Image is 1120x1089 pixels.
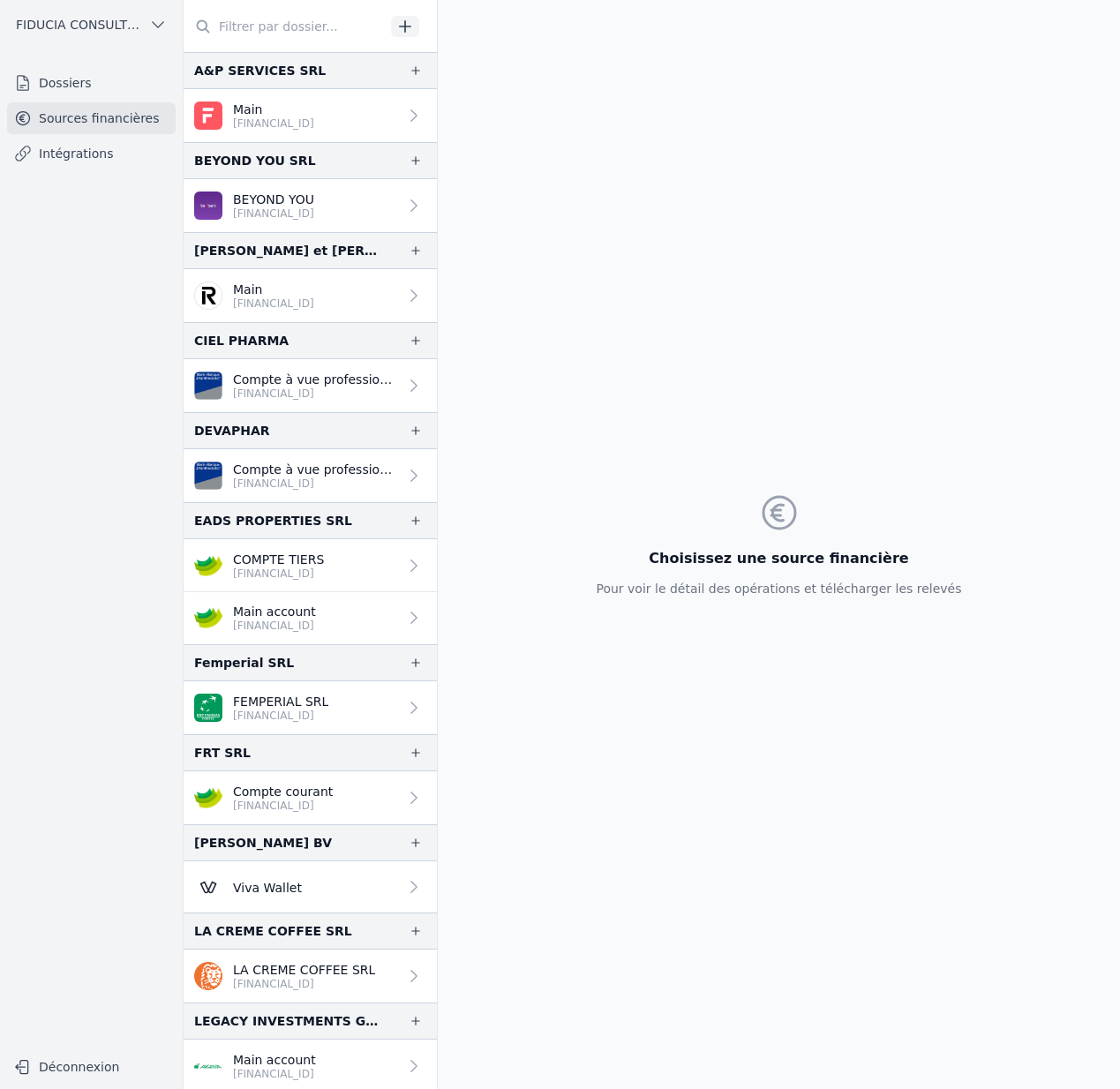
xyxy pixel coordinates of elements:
[7,1053,176,1081] button: Déconnexion
[233,879,302,897] p: Viva Wallet
[194,604,222,632] img: crelan.png
[184,592,437,644] a: Main account [FINANCIAL_ID]
[16,16,142,34] span: FIDUCIA CONSULTING SRL
[184,861,437,913] a: Viva Wallet
[194,552,222,580] img: crelan.png
[233,116,314,131] p: [FINANCIAL_ID]
[233,281,314,298] p: Main
[233,1067,316,1081] p: [FINANCIAL_ID]
[233,191,314,208] p: BEYOND YOU
[194,652,294,673] div: Femperial SRL
[233,461,398,478] p: Compte à vue professionnel
[194,873,222,901] img: Viva-Wallet.webp
[233,709,328,723] p: [FINANCIAL_ID]
[194,462,222,490] img: VAN_BREDA_JVBABE22XXX.png
[596,580,961,597] p: Pour voir le détail des opérations et télécharger les relevés
[184,950,437,1003] a: LA CREME COFFEE SRL [FINANCIAL_ID]
[233,101,314,118] p: Main
[233,977,375,991] p: [FINANCIAL_ID]
[194,192,222,220] img: BEOBANK_CTBKBEBX.png
[194,372,222,400] img: VAN_BREDA_JVBABE22XXX.png
[194,962,222,990] img: ing.png
[194,240,380,261] div: [PERSON_NAME] et [PERSON_NAME]
[233,799,333,813] p: [FINANCIAL_ID]
[194,784,222,812] img: crelan.png
[194,150,316,171] div: BEYOND YOU SRL
[7,102,176,134] a: Sources financières
[233,961,375,979] p: LA CREME COFFEE SRL
[233,207,314,221] p: [FINANCIAL_ID]
[7,11,176,39] button: FIDUCIA CONSULTING SRL
[184,681,437,734] a: FEMPERIAL SRL [FINANCIAL_ID]
[596,548,961,569] h3: Choisissez une source financière
[194,1010,380,1032] div: LEGACY INVESTMENTS GROUP
[233,783,333,800] p: Compte courant
[194,510,352,531] div: EADS PROPERTIES SRL
[194,920,352,942] div: LA CREME COFFEE SRL
[194,1052,222,1080] img: ARGENTA_ARSPBE22.png
[233,387,398,401] p: [FINANCIAL_ID]
[184,179,437,232] a: BEYOND YOU [FINANCIAL_ID]
[233,477,398,491] p: [FINANCIAL_ID]
[184,359,437,412] a: Compte à vue professionnel [FINANCIAL_ID]
[184,89,437,142] a: Main [FINANCIAL_ID]
[233,551,324,568] p: COMPTE TIERS
[7,138,176,169] a: Intégrations
[194,420,270,441] div: DEVAPHAR
[194,282,222,310] img: revolut.png
[194,694,222,722] img: BNP_BE_BUSINESS_GEBABEBB.png
[184,11,385,42] input: Filtrer par dossier...
[194,60,326,81] div: A&P SERVICES SRL
[233,371,398,388] p: Compte à vue professionnel
[194,101,222,130] img: FINOM_SOBKDEBB.png
[233,297,314,311] p: [FINANCIAL_ID]
[184,269,437,322] a: Main [FINANCIAL_ID]
[184,449,437,502] a: Compte à vue professionnel [FINANCIAL_ID]
[233,693,328,710] p: FEMPERIAL SRL
[7,67,176,99] a: Dossiers
[233,619,316,633] p: [FINANCIAL_ID]
[194,742,251,763] div: FRT SRL
[233,567,324,581] p: [FINANCIAL_ID]
[184,771,437,824] a: Compte courant [FINANCIAL_ID]
[184,539,437,592] a: COMPTE TIERS [FINANCIAL_ID]
[233,603,316,620] p: Main account
[194,330,289,351] div: CIEL PHARMA
[194,832,332,853] div: [PERSON_NAME] BV
[233,1051,316,1069] p: Main account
